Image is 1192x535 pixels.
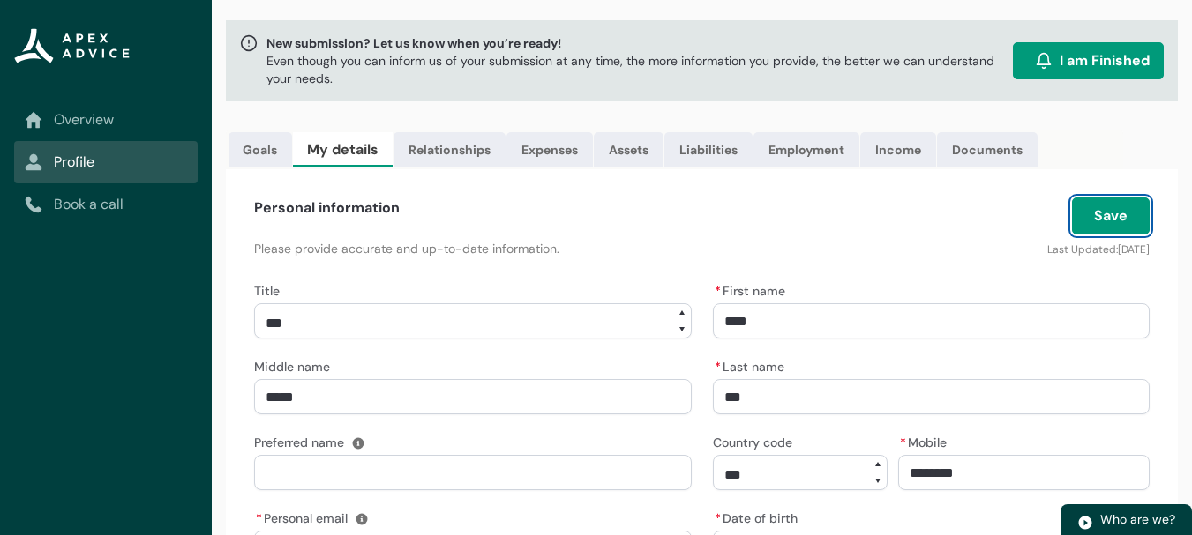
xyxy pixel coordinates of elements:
label: First name [713,279,792,300]
a: Relationships [394,132,506,167]
a: Documents [937,132,1038,167]
lightning-formatted-date-time: [DATE] [1118,242,1150,256]
abbr: required [715,283,721,299]
img: alarm.svg [1035,52,1053,70]
span: Title [254,283,280,299]
span: I am Finished [1060,50,1150,71]
label: Mobile [898,430,954,451]
span: Country code [713,435,792,450]
a: Overview [25,109,187,130]
a: Expenses [506,132,593,167]
label: Middle name [254,354,337,375]
label: Date of birth [713,506,805,527]
a: Book a call [25,194,187,215]
label: Personal email [254,506,355,527]
img: play.svg [1077,515,1093,531]
abbr: required [900,435,906,450]
img: Apex Advice Group [14,28,130,63]
a: Assets [594,132,663,167]
lightning-formatted-text: Last Updated: [1047,242,1118,256]
span: Who are we? [1100,511,1175,527]
a: Income [860,132,936,167]
label: Last name [713,354,791,375]
button: I am Finished [1013,42,1164,79]
label: Preferred name [254,430,351,451]
a: My details [293,132,393,167]
button: Save [1072,197,1150,234]
a: Employment [753,132,859,167]
p: Please provide accurate and up-to-date information. [254,240,844,257]
span: New submission? Let us know when you’re ready! [266,34,1006,52]
p: Even though you can inform us of your submission at any time, the more information you provide, t... [266,52,1006,87]
h4: Personal information [254,197,400,219]
abbr: required [715,359,721,375]
nav: Sub page [14,99,198,226]
a: Goals [229,132,292,167]
a: Profile [25,152,187,173]
abbr: required [715,510,721,526]
abbr: required [256,510,262,526]
a: Liabilities [664,132,753,167]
